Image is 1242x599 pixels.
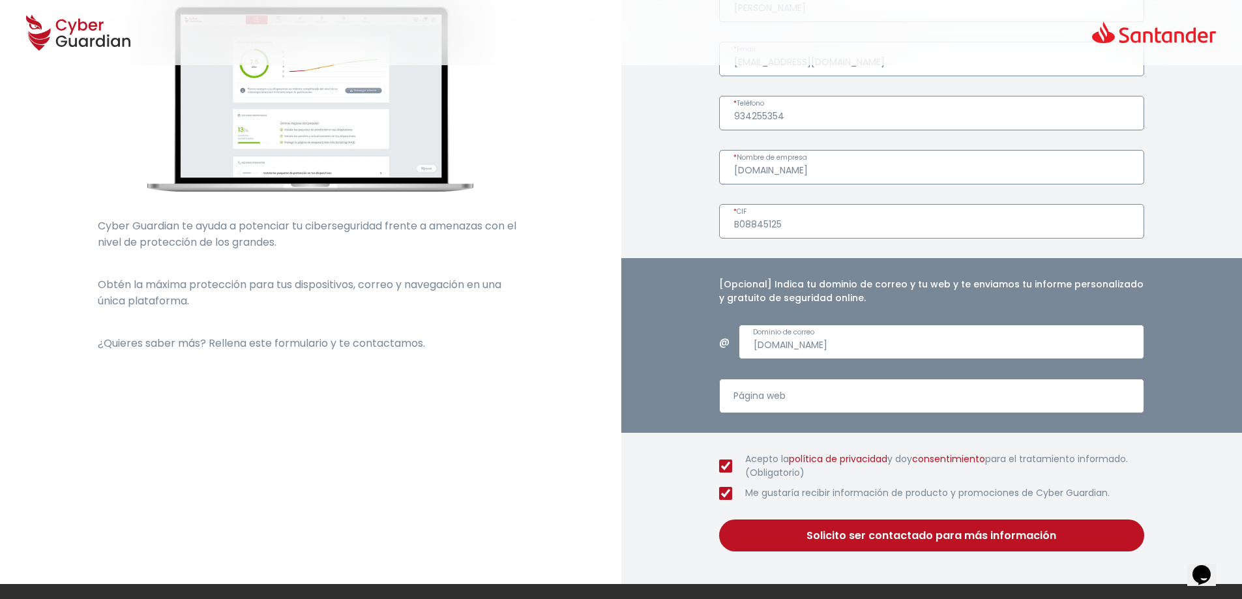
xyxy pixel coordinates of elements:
[719,278,1145,305] h4: [Opcional] Indica tu dominio de correo y tu web y te enviamos tu informe personalizado y gratuito...
[98,276,524,309] p: Obtén la máxima protección para tus dispositivos, correo y navegación en una única plataforma.
[745,452,1145,480] label: Acepto la y doy para el tratamiento informado. (Obligatorio)
[719,519,1145,551] button: Solicito ser contactado para más información
[98,218,524,250] p: Cyber Guardian te ayuda a potenciar tu ciberseguridad frente a amenazas con el nivel de protecció...
[912,452,985,465] a: consentimiento
[1187,547,1229,586] iframe: chat widget
[719,379,1145,413] input: Introduce una página web válida.
[719,334,729,350] span: @
[789,452,887,465] a: política de privacidad
[739,325,1144,359] input: Introduce un dominio de correo válido.
[147,7,473,192] img: cyberguardian-home
[719,96,1145,130] input: Introduce un número de teléfono válido.
[745,486,1145,500] label: Me gustaría recibir información de producto y promociones de Cyber Guardian.
[98,335,524,351] p: ¿Quieres saber más? Rellena este formulario y te contactamos.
